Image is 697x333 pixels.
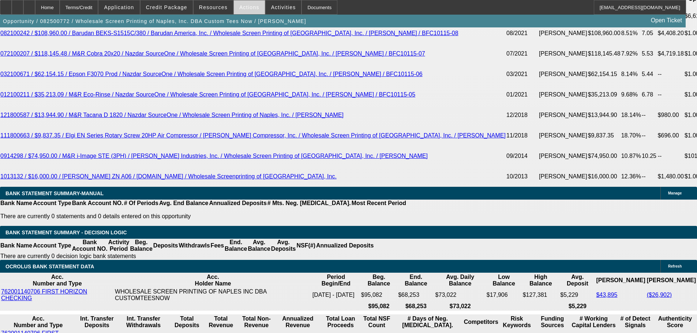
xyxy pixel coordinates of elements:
[506,43,539,64] td: 07/2021
[641,43,657,64] td: 5.53
[153,239,179,253] th: Deposits
[560,303,595,310] th: $5,229
[539,166,588,187] td: [PERSON_NAME]
[588,146,621,166] td: $74,950.00
[0,91,415,98] a: 012100211 / $35,213.09 / M&R Eco-Rinse / Nazdar SourceOne / Wholesale Screen Printing of [GEOGRAP...
[522,288,559,302] td: $127,381
[641,84,657,105] td: 6.78
[539,64,588,84] td: [PERSON_NAME]
[76,315,117,329] th: Int. Transfer Deposits
[668,191,682,195] span: Manage
[539,146,588,166] td: [PERSON_NAME]
[621,64,641,84] td: 8.14%
[0,153,428,159] a: 0914298 / $74,950.00 / M&R i-Image STE (3PH) / [PERSON_NAME] Industries, Inc. / Wholesale Screen ...
[588,125,621,146] td: $9,837.35
[1,288,87,301] a: 762001140706 FIRST HORIZON CHECKING
[486,273,522,287] th: Low Balance
[641,166,657,187] td: --
[194,0,233,14] button: Resources
[588,166,621,187] td: $16,000.00
[486,288,522,302] td: $17,906
[499,315,534,329] th: Risk Keywords
[596,273,645,287] th: [PERSON_NAME]
[648,14,685,27] a: Open Ticket
[224,239,247,253] th: End. Balance
[435,303,486,310] th: $73,022
[296,239,316,253] th: NSF(#)
[657,166,684,187] td: $1,480.00
[5,264,94,269] span: OCROLUS BANK STATEMENT DATA
[641,105,657,125] td: --
[0,173,337,179] a: 1013132 / $16,000.00 / [PERSON_NAME] ZN A06 / [DOMAIN_NAME] / Wholesale Screenprinting of [GEOGRA...
[398,288,434,302] td: $68,253
[1,273,114,287] th: Acc. Number and Type
[588,64,621,84] td: $62,154.15
[539,105,588,125] td: [PERSON_NAME]
[506,105,539,125] td: 12/2018
[98,0,139,14] button: Application
[146,4,187,10] span: Credit Package
[316,239,374,253] th: Annualized Deposits
[539,125,588,146] td: [PERSON_NAME]
[641,23,657,43] td: 7.05
[539,43,588,64] td: [PERSON_NAME]
[621,125,641,146] td: 18.70%
[641,64,657,84] td: 5.44
[621,43,641,64] td: 7.92%
[506,84,539,105] td: 01/2021
[570,315,617,329] th: # Working Capital Lenders
[0,112,344,118] a: 121800587 / $13,944.90 / M&R Tacana D 1820 / Nazdar SourceOne / Wholesale Screen Printing of Napl...
[654,315,696,329] th: Authenticity Score
[657,146,684,166] td: --
[641,125,657,146] td: --
[361,273,397,287] th: Beg. Balance
[641,146,657,166] td: 10.25
[435,288,486,302] td: $73,022
[3,18,306,24] span: Opportunity / 082500772 / Wholesale Screen Printing of Naples, Inc. DBA Custom Tees Now / [PERSON...
[72,239,108,253] th: Bank Account NO.
[647,292,672,298] a: ($26,902)
[539,23,588,43] td: [PERSON_NAME]
[560,273,595,287] th: Avg. Deposit
[169,315,204,329] th: Total Deposits
[657,125,684,146] td: $696.00
[621,105,641,125] td: 18.14%
[621,23,641,43] td: 8.51%
[588,23,621,43] td: $108,960.00
[361,288,397,302] td: $95,082
[588,105,621,125] td: $13,944.90
[72,200,124,207] th: Bank Account NO.
[621,146,641,166] td: 10.87%
[140,0,193,14] button: Credit Package
[618,315,653,329] th: # of Detect Signals
[506,125,539,146] td: 11/2018
[271,239,296,253] th: Avg. Deposits
[312,273,360,287] th: Period Begin/End
[588,43,621,64] td: $118,145.48
[159,200,209,207] th: Avg. End Balance
[0,50,425,57] a: 072100207 / $118,145.48 / M&R Cobra 20x20 / Nazdar SourceOne / Wholesale Screen Printing of [GEOG...
[210,239,224,253] th: Fees
[115,288,311,302] td: WHOLESALE SCREEN PRINTING OF NAPLES INC DBA CUSTOMTEESNOW
[657,64,684,84] td: --
[33,239,72,253] th: Account Type
[0,30,458,36] a: 082100242 / $108,960.00 / Barudan BEKS-S1515C/380 / Barudan America, Inc. / Wholesale Screen Prin...
[657,43,684,64] td: $4,719.18
[361,315,392,329] th: Sum of the Total NSF Count and Total Overdraft Fee Count from Ocrolus
[398,303,434,310] th: $68,253
[271,4,296,10] span: Activities
[124,200,159,207] th: # Of Periods
[647,273,696,287] th: [PERSON_NAME]
[209,200,267,207] th: Annualized Deposits
[199,4,228,10] span: Resources
[657,84,684,105] td: --
[435,273,486,287] th: Avg. Daily Balance
[539,84,588,105] td: [PERSON_NAME]
[522,273,559,287] th: High Balance
[588,84,621,105] td: $35,213.09
[596,292,617,298] a: $43,895
[560,288,595,302] td: $5,229
[0,71,423,77] a: 032100671 / $62,154.15 / Epson F3070 Prod / Nazdar SourceOne / Wholesale Screen Printing of [GEOG...
[1,315,76,329] th: Acc. Number and Type
[398,273,434,287] th: End. Balance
